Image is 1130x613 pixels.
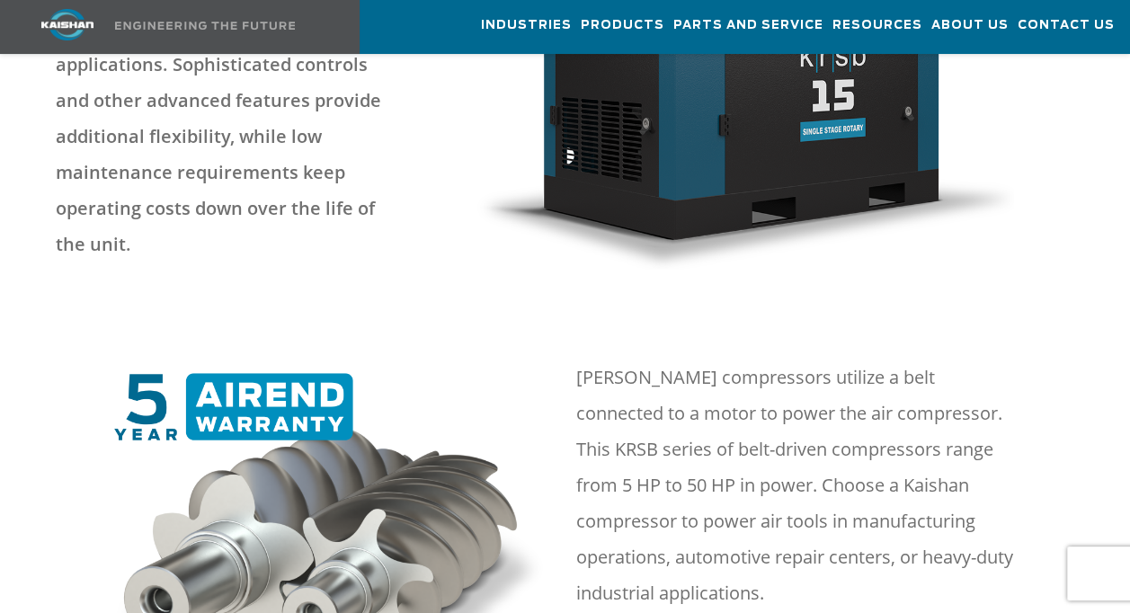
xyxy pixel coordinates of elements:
[481,15,572,36] span: Industries
[832,15,922,36] span: Resources
[673,1,823,49] a: Parts and Service
[931,1,1009,49] a: About Us
[115,22,295,30] img: Engineering the future
[1018,15,1115,36] span: Contact Us
[1018,1,1115,49] a: Contact Us
[931,15,1009,36] span: About Us
[673,15,823,36] span: Parts and Service
[581,15,664,36] span: Products
[581,1,664,49] a: Products
[481,1,572,49] a: Industries
[576,360,1013,611] p: [PERSON_NAME] compressors utilize a belt connected to a motor to power the air compressor. This K...
[832,1,922,49] a: Resources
